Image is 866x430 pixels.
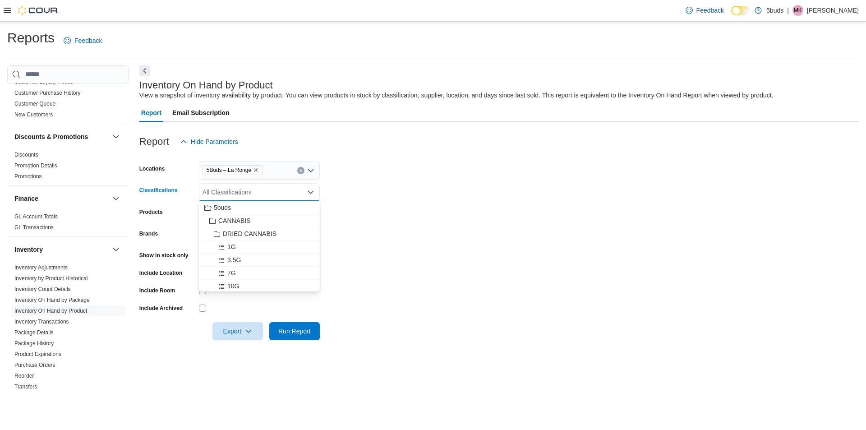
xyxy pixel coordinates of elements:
span: Transfers [14,383,37,390]
button: 3.5G [199,254,320,267]
a: Promotions [14,173,42,180]
button: Clear input [297,167,304,174]
button: Hide Parameters [176,133,242,151]
button: CANNABIS [199,214,320,227]
span: Report [141,104,161,122]
span: Product Expirations [14,351,61,358]
h1: Reports [7,29,55,47]
a: Inventory Transactions [14,319,69,325]
img: Cova [18,6,59,15]
label: Classifications [139,187,178,194]
button: Loyalty [111,403,121,414]
button: Inventory [14,245,109,254]
div: Discounts & Promotions [7,149,129,185]
a: Product Expirations [14,351,61,357]
label: Show in stock only [139,252,189,259]
span: Hide Parameters [191,137,238,146]
a: Inventory by Product Historical [14,275,88,282]
a: Feedback [60,32,106,50]
input: Dark Mode [731,6,750,15]
span: Customer Purchase History [14,89,81,97]
button: Discounts & Promotions [111,131,121,142]
label: Include Location [139,269,182,277]
div: Customer [7,66,129,124]
p: 5buds [766,5,783,16]
a: Inventory Count Details [14,286,71,292]
a: Inventory Adjustments [14,264,68,271]
a: Reorder [14,373,34,379]
button: Open list of options [307,167,314,174]
span: Purchase Orders [14,361,55,369]
button: Finance [111,193,121,204]
a: Feedback [682,1,728,19]
button: Loyalty [14,404,109,413]
span: DRIED CANNABIS [223,229,276,238]
span: Feedback [74,36,102,45]
span: Inventory Count Details [14,286,71,293]
a: GL Account Totals [14,213,58,220]
a: Inventory On Hand by Package [14,297,90,303]
span: Email Subscription [172,104,230,122]
button: Discounts & Promotions [14,132,109,141]
p: [PERSON_NAME] [807,5,859,16]
button: Inventory [111,244,121,255]
h3: Inventory [14,245,43,254]
h3: Discounts & Promotions [14,132,88,141]
button: 10G [199,280,320,293]
span: Inventory On Hand by Product [14,307,87,314]
label: Include Archived [139,305,183,312]
button: 1G [199,240,320,254]
button: 5buds [199,201,320,214]
button: Run Report [269,322,320,340]
a: Customer Loyalty Points [14,79,73,85]
span: Export [218,322,258,340]
h3: Loyalty [14,404,37,413]
a: Transfers [14,384,37,390]
h3: Report [139,136,169,147]
span: 5buds [214,203,231,212]
span: Dark Mode [731,15,732,16]
span: Inventory Transactions [14,318,69,325]
a: Package Details [14,329,54,336]
div: Morgan Kinahan [792,5,803,16]
button: 7G [199,267,320,280]
button: Next [139,65,150,76]
label: Locations [139,165,165,172]
span: Reorder [14,372,34,379]
h3: Finance [14,194,38,203]
span: Run Report [278,327,311,336]
span: 3.5G [227,255,241,264]
div: Inventory [7,262,129,396]
a: Inventory On Hand by Product [14,308,87,314]
a: Customer Queue [14,101,55,107]
a: Discounts [14,152,38,158]
p: | [787,5,789,16]
a: GL Transactions [14,224,54,231]
span: Package History [14,340,54,347]
span: 10G [227,282,239,291]
button: Finance [14,194,109,203]
button: Remove 5Buds – La Ronge from selection in this group [253,167,258,173]
button: Export [212,322,263,340]
span: Feedback [696,6,724,15]
label: Include Room [139,287,175,294]
label: Products [139,208,163,216]
span: New Customers [14,111,53,118]
button: DRIED CANNABIS [199,227,320,240]
span: Inventory On Hand by Package [14,296,90,304]
span: 7G [227,268,236,277]
span: CANNABIS [218,216,251,225]
span: Discounts [14,151,38,158]
div: Finance [7,211,129,236]
button: Close list of options [307,189,314,196]
a: Purchase Orders [14,362,55,368]
h3: Inventory On Hand by Product [139,80,273,91]
span: Customer Queue [14,100,55,107]
a: Promotion Details [14,162,57,169]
